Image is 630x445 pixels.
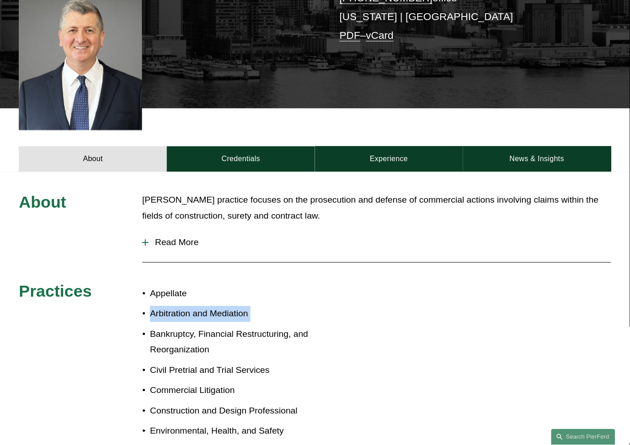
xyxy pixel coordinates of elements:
[150,403,315,419] p: Construction and Design Professional
[463,147,611,172] a: News & Insights
[19,147,167,172] a: About
[150,383,315,399] p: Commercial Litigation
[150,306,315,322] p: Arbitration and Mediation
[142,231,611,255] button: Read More
[149,238,611,248] span: Read More
[142,193,611,225] p: [PERSON_NAME] practice focuses on the prosecution and defense of commercial actions involving cla...
[551,429,615,445] a: Search this site
[150,424,315,440] p: Environmental, Health, and Safety
[19,194,66,212] span: About
[19,283,91,301] span: Practices
[150,327,315,359] p: Bankruptcy, Financial Restructuring, and Reorganization
[150,363,315,379] p: Civil Pretrial and Trial Services
[315,147,463,172] a: Experience
[167,147,315,172] a: Credentials
[150,286,315,302] p: Appellate
[366,30,394,41] a: vCard
[340,30,360,41] a: PDF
